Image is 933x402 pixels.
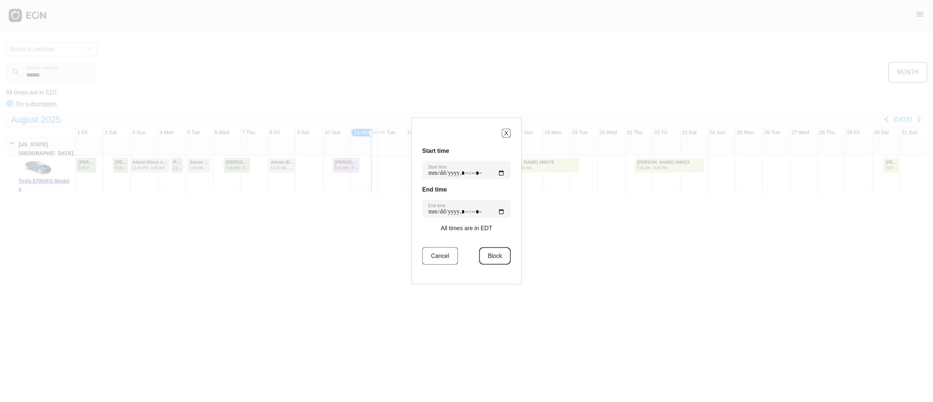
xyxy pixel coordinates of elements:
button: Cancel [422,247,458,265]
h3: End time [422,185,511,194]
button: X [502,129,511,138]
p: All times are in EDT [441,224,492,233]
button: Block [479,247,511,265]
h3: Start time [422,147,511,155]
label: End time [428,203,445,209]
label: Start time [428,164,447,170]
